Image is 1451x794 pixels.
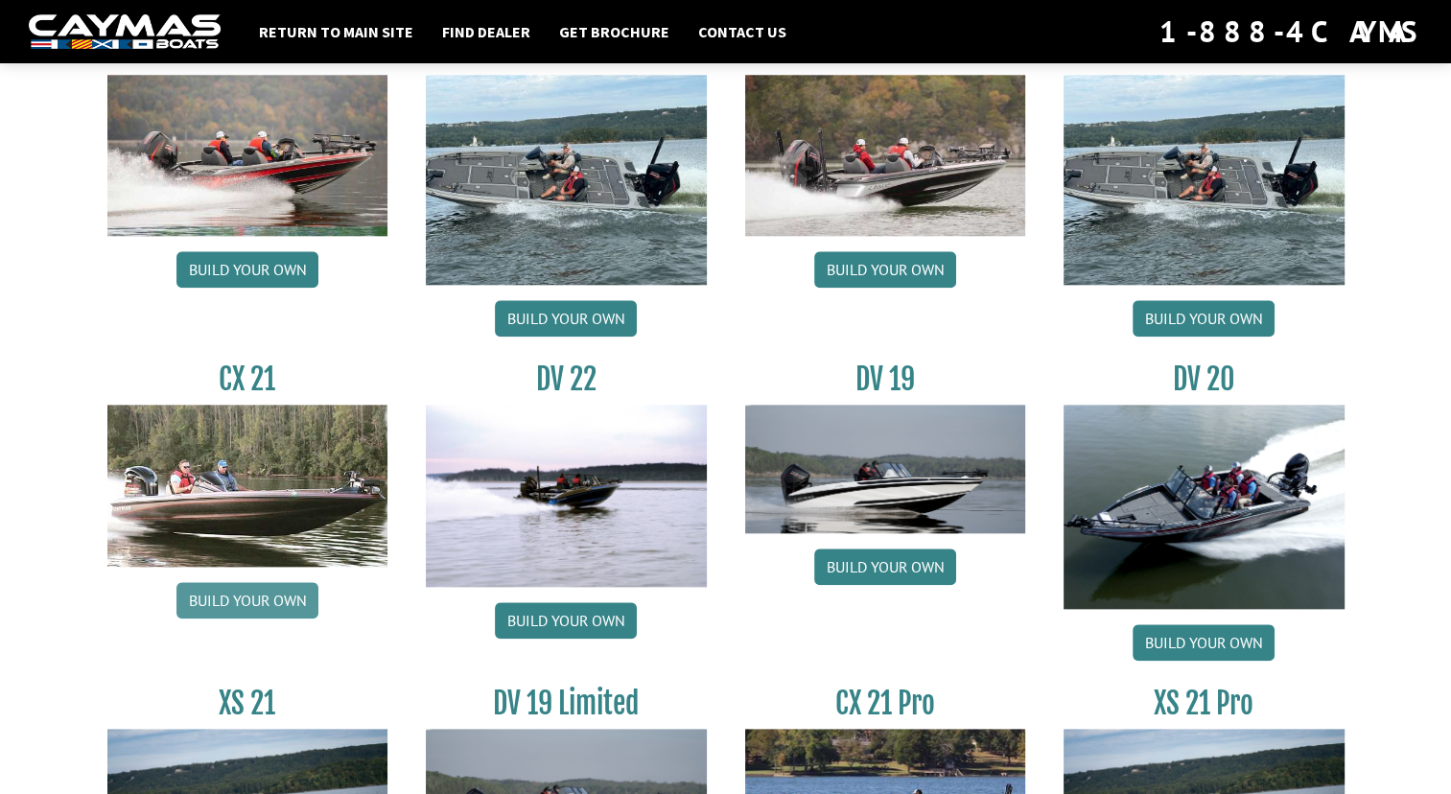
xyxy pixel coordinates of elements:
[107,75,388,236] img: CX-20_thumbnail.jpg
[814,549,956,585] a: Build your own
[176,251,318,288] a: Build your own
[426,362,707,397] h3: DV 22
[426,686,707,721] h3: DV 19 Limited
[1064,362,1345,397] h3: DV 20
[745,75,1026,236] img: CX-20Pro_thumbnail.jpg
[1133,624,1275,661] a: Build your own
[689,19,796,44] a: Contact Us
[1064,686,1345,721] h3: XS 21 Pro
[1064,75,1345,285] img: XS_20_resized.jpg
[745,405,1026,533] img: dv-19-ban_from_website_for_caymas_connect.png
[29,14,221,50] img: white-logo-c9c8dbefe5ff5ceceb0f0178aa75bf4bb51f6bca0971e226c86eb53dfe498488.png
[814,251,956,288] a: Build your own
[1064,405,1345,609] img: DV_20_from_website_for_caymas_connect.png
[426,405,707,587] img: DV22_original_motor_cropped_for_caymas_connect.jpg
[176,582,318,619] a: Build your own
[745,686,1026,721] h3: CX 21 Pro
[745,362,1026,397] h3: DV 19
[107,405,388,566] img: CX21_thumb.jpg
[107,362,388,397] h3: CX 21
[426,75,707,285] img: XS_20_resized.jpg
[433,19,540,44] a: Find Dealer
[1133,300,1275,337] a: Build your own
[495,300,637,337] a: Build your own
[550,19,679,44] a: Get Brochure
[495,602,637,639] a: Build your own
[107,686,388,721] h3: XS 21
[1159,11,1422,53] div: 1-888-4CAYMAS
[249,19,423,44] a: Return to main site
